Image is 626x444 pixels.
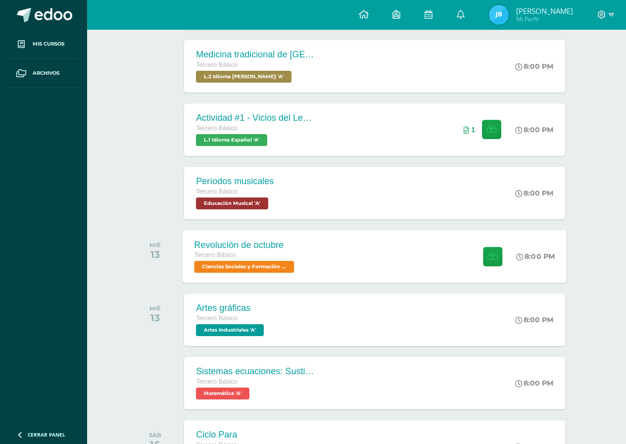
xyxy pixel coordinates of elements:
[196,430,272,440] div: Ciclo Para
[471,126,475,134] span: 1
[196,49,315,60] div: Medicina tradicional de [GEOGRAPHIC_DATA]
[196,388,249,399] span: Matemática 'A'
[516,6,573,16] span: [PERSON_NAME]
[194,261,294,273] span: Ciencias Sociales y Formación Ciudadana 'A'
[515,62,553,71] div: 8:00 PM
[196,61,237,68] span: Tercero Básico
[149,248,161,260] div: 13
[8,30,79,59] a: Mis cursos
[196,366,315,377] div: Sistemas ecuaciones: Sustitución e igualación
[194,240,297,250] div: Revolución de octubre
[464,126,475,134] div: Archivos entregados
[196,125,237,132] span: Tercero Básico
[196,176,274,187] div: Períodos musicales
[149,305,161,312] div: MIÉ
[149,242,161,248] div: MIÉ
[516,15,573,23] span: Mi Perfil
[149,432,161,439] div: SÁB
[196,188,237,195] span: Tercero Básico
[196,378,237,385] span: Tercero Básico
[517,252,555,261] div: 8:00 PM
[196,113,315,123] div: Actividad #1 - Vicios del LenguaJe
[196,71,291,83] span: L.2 Idioma Maya Kaqchikel 'A'
[515,379,553,388] div: 8:00 PM
[515,315,553,324] div: 8:00 PM
[149,312,161,324] div: 13
[28,431,65,438] span: Cerrar panel
[489,5,509,25] img: 35bfb0479b4527cc6c18c08d789e6a83.png
[194,251,236,258] span: Tercero Básico
[8,59,79,88] a: Archivos
[196,303,266,313] div: Artes gráficas
[196,197,268,209] span: Educación Musical 'A'
[515,189,553,197] div: 8:00 PM
[515,125,553,134] div: 8:00 PM
[33,69,59,77] span: Archivos
[196,324,264,336] span: Artes Industriales 'A'
[196,315,237,322] span: Tercero Básico
[196,134,267,146] span: L.1 Idioma Español 'A'
[33,40,64,48] span: Mis cursos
